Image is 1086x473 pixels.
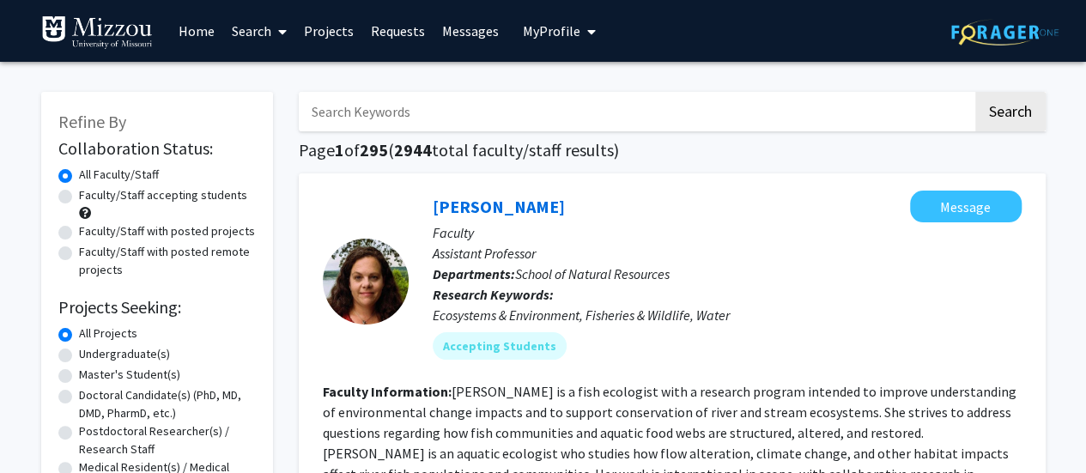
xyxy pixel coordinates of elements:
iframe: Chat [13,396,73,460]
a: Projects [295,1,362,61]
b: Departments: [433,265,515,282]
p: Assistant Professor [433,243,1022,264]
span: School of Natural Resources [515,265,670,282]
label: Faculty/Staff accepting students [79,186,247,204]
label: Faculty/Staff with posted remote projects [79,243,256,279]
input: Search Keywords [299,92,973,131]
label: Doctoral Candidate(s) (PhD, MD, DMD, PharmD, etc.) [79,386,256,422]
img: University of Missouri Logo [41,15,153,50]
a: [PERSON_NAME] [433,196,565,217]
label: All Projects [79,324,137,343]
h2: Collaboration Status: [58,138,256,159]
button: Search [975,92,1046,131]
label: Undergraduate(s) [79,345,170,363]
span: 1 [335,139,344,161]
b: Faculty Information: [323,383,452,400]
label: All Faculty/Staff [79,166,159,184]
label: Master's Student(s) [79,366,180,384]
span: 295 [360,139,388,161]
a: Search [223,1,295,61]
h1: Page of ( total faculty/staff results) [299,140,1046,161]
span: My Profile [523,22,580,39]
a: Home [170,1,223,61]
a: Requests [362,1,434,61]
div: Ecosystems & Environment, Fisheries & Wildlife, Water [433,305,1022,325]
mat-chip: Accepting Students [433,332,567,360]
label: Postdoctoral Researcher(s) / Research Staff [79,422,256,458]
img: ForagerOne Logo [951,19,1059,45]
button: Message Allison Pease [910,191,1022,222]
label: Faculty/Staff with posted projects [79,222,255,240]
b: Research Keywords: [433,286,554,303]
p: Faculty [433,222,1022,243]
h2: Projects Seeking: [58,297,256,318]
span: Refine By [58,111,126,132]
span: 2944 [394,139,432,161]
a: Messages [434,1,507,61]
